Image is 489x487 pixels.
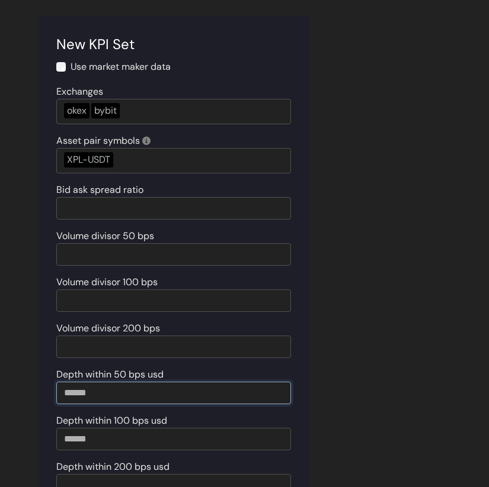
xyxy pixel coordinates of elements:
[56,229,154,243] label: Volume divisor 50 bps
[91,103,120,118] div: bybit
[56,183,143,197] label: Bid ask spread ratio
[56,414,167,428] label: Depth within 100 bps usd
[56,134,151,148] label: Asset pair symbols
[56,367,164,382] label: Depth within 50 bps usd
[56,34,291,55] div: New KPI Set
[56,460,170,474] label: Depth within 200 bps usd
[71,60,171,74] label: Use market maker data
[64,152,113,167] div: XPL-USDT
[64,103,90,118] div: okex
[56,275,158,289] label: Volume divisor 100 bps
[56,321,160,336] label: Volume divisor 200 bps
[56,85,103,99] label: Exchanges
